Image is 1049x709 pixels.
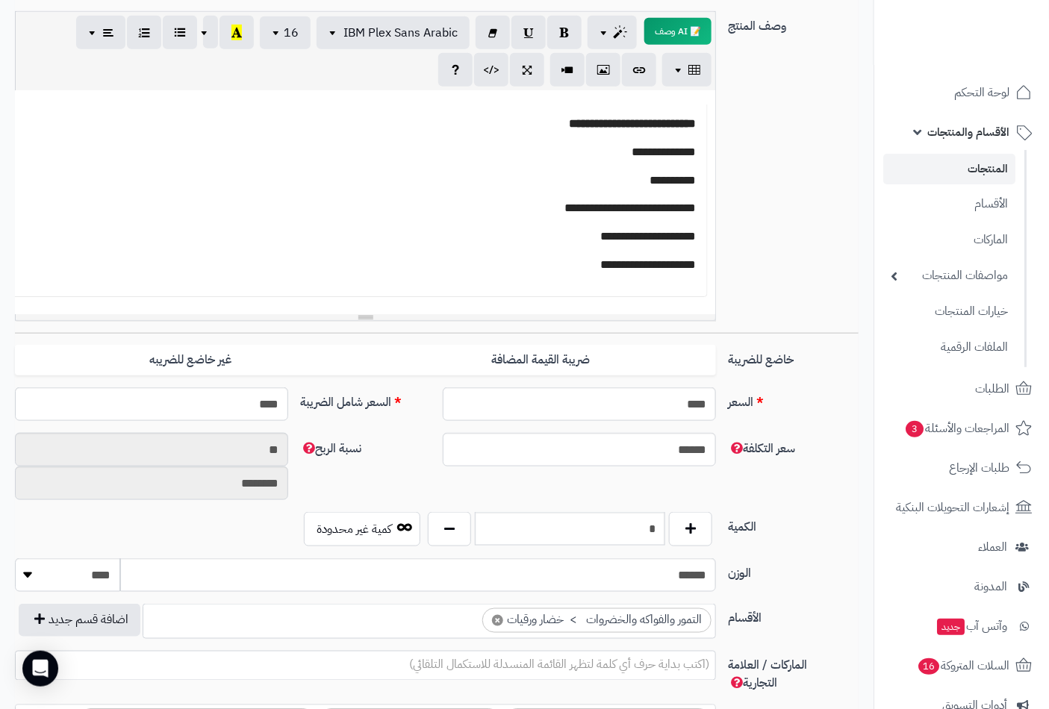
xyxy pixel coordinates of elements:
label: خاضع للضريبة [722,345,865,369]
a: المدونة [883,569,1040,605]
span: المراجعات والأسئلة [904,418,1009,439]
a: الطلبات [883,371,1040,407]
a: الملفات الرقمية [883,331,1015,363]
button: 16 [260,16,311,49]
span: سعر التكلفة [728,440,795,457]
button: IBM Plex Sans Arabic [317,16,470,49]
span: الأقسام والمنتجات [927,122,1009,143]
label: غير خاضع للضريبه [15,345,365,375]
span: لوحة التحكم [954,82,1009,103]
span: المدونة [974,576,1007,597]
span: × [492,615,503,626]
a: المنتجات [883,154,1015,184]
span: الماركات / العلامة التجارية [728,657,807,693]
span: السلات المتروكة [917,655,1009,676]
span: وآتس آب [936,616,1007,637]
span: 16 [284,24,299,42]
span: طلبات الإرجاع [949,457,1009,478]
label: السعر [722,387,865,411]
label: ضريبة القيمة المضافة [366,345,716,375]
a: خيارات المنتجات [883,296,1015,328]
li: التمور والفواكه والخضروات > خضار ورقيات [482,608,712,633]
label: الوزن [722,558,865,582]
label: الكمية [722,512,865,536]
span: إشعارات التحويلات البنكية [896,497,1009,518]
a: المراجعات والأسئلة3 [883,410,1040,446]
a: وآتس آبجديد [883,608,1040,644]
a: إشعارات التحويلات البنكية [883,490,1040,525]
span: IBM Plex Sans Arabic [343,24,458,42]
a: الأقسام [883,188,1015,220]
img: logo-2.png [947,38,1035,69]
a: العملاء [883,529,1040,565]
span: 16 [918,658,939,675]
span: الطلبات [975,378,1009,399]
button: 📝 AI وصف [644,18,712,45]
label: وصف المنتج [722,11,865,35]
button: اضافة قسم جديد [19,604,140,637]
label: الأقسام [722,604,865,628]
span: جديد [937,619,965,635]
a: طلبات الإرجاع [883,450,1040,486]
span: (اكتب بداية حرف أي كلمة لتظهر القائمة المنسدلة للاستكمال التلقائي) [409,656,709,674]
span: 3 [906,421,924,437]
label: السعر شامل الضريبة [294,387,437,411]
a: لوحة التحكم [883,75,1040,110]
a: مواصفات المنتجات [883,260,1015,292]
div: Open Intercom Messenger [22,651,58,687]
a: السلات المتروكة16 [883,648,1040,684]
a: الماركات [883,224,1015,256]
span: العملاء [978,537,1007,557]
span: نسبة الربح [300,440,361,457]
